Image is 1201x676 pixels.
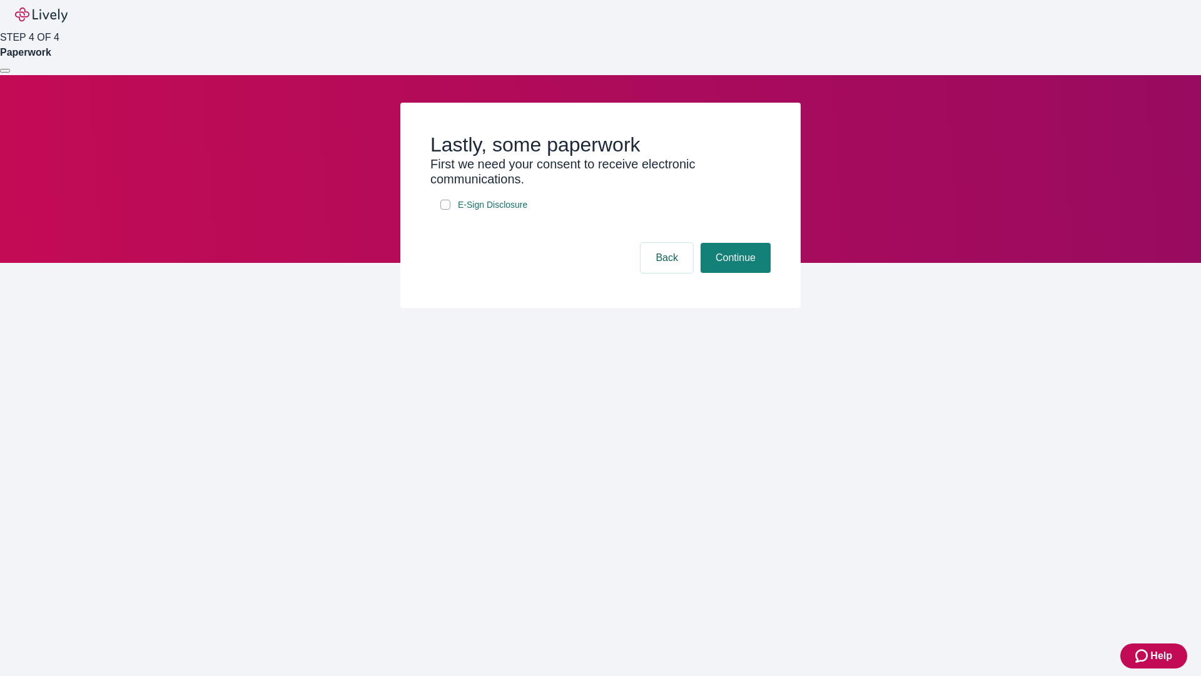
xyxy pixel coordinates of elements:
span: E-Sign Disclosure [458,198,527,212]
h3: First we need your consent to receive electronic communications. [430,156,771,187]
button: Back [641,243,693,273]
h2: Lastly, some paperwork [430,133,771,156]
span: Help [1150,648,1172,663]
svg: Zendesk support icon [1135,648,1150,663]
button: Zendesk support iconHelp [1120,643,1187,668]
img: Lively [15,8,68,23]
button: Continue [701,243,771,273]
a: e-sign disclosure document [455,197,530,213]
